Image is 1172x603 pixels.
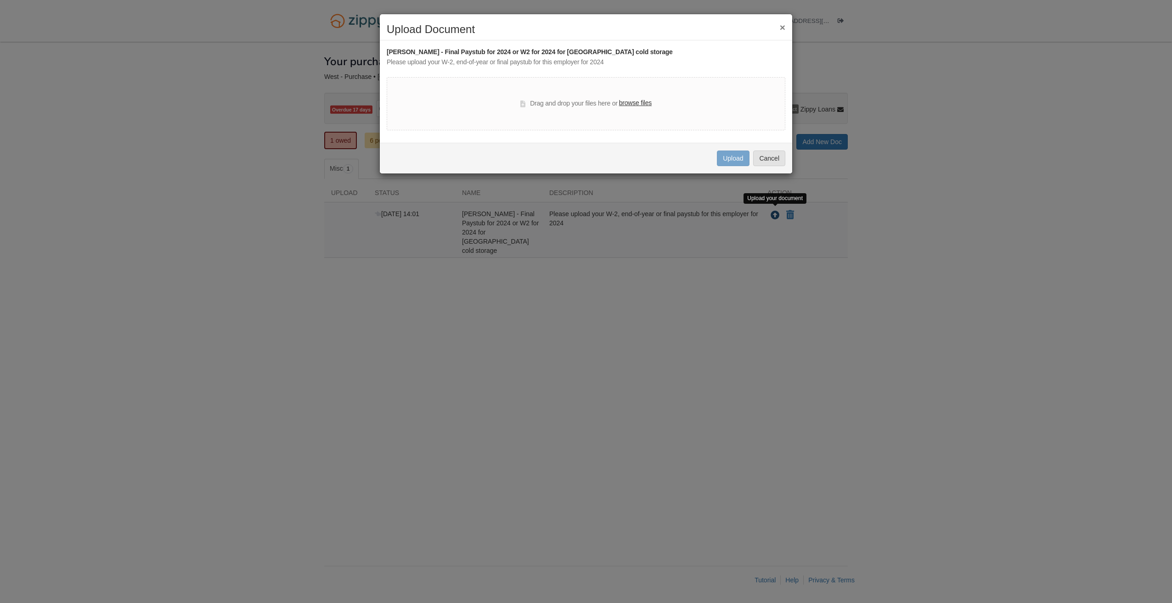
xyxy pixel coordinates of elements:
h2: Upload Document [387,23,785,35]
div: Drag and drop your files here or [520,98,652,109]
button: Upload [717,151,749,166]
label: browse files [619,98,652,108]
button: × [780,22,785,32]
button: Cancel [753,151,785,166]
div: Upload your document [744,193,806,204]
div: [PERSON_NAME] - Final Paystub for 2024 or W2 for 2024 for [GEOGRAPHIC_DATA] cold storage [387,47,785,57]
div: Please upload your W-2, end-of-year or final paystub for this employer for 2024 [387,57,785,67]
